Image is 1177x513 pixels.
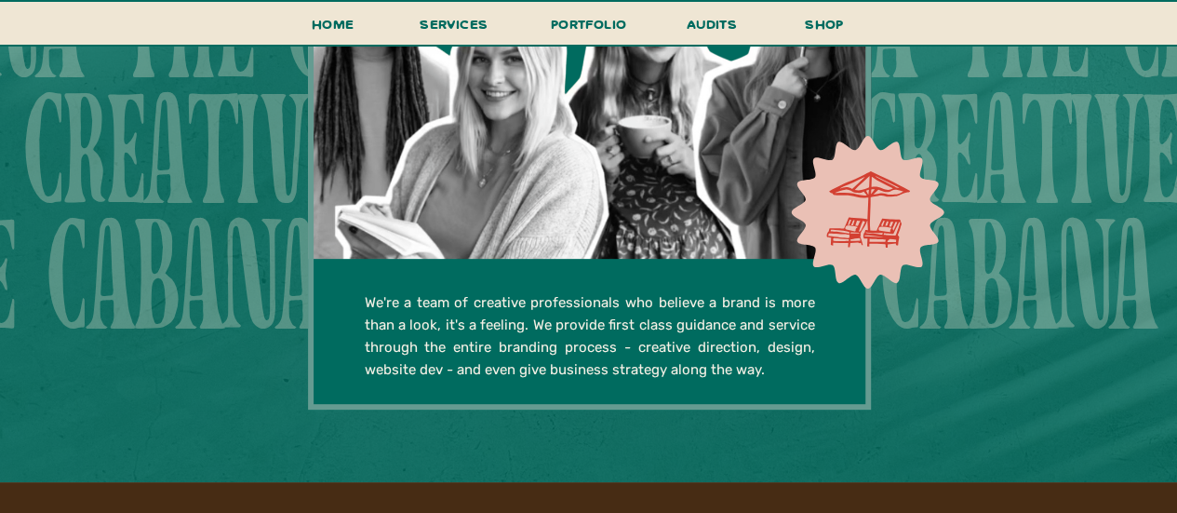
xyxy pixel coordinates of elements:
a: portfolio [545,12,633,47]
a: Home [304,12,362,47]
a: shop [780,12,869,45]
span: services [420,15,488,33]
h3: We're a team of creative professionals who believe a brand is more than a look, it's a feeling. W... [365,291,815,381]
a: services [415,12,493,47]
a: audits [684,12,740,45]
